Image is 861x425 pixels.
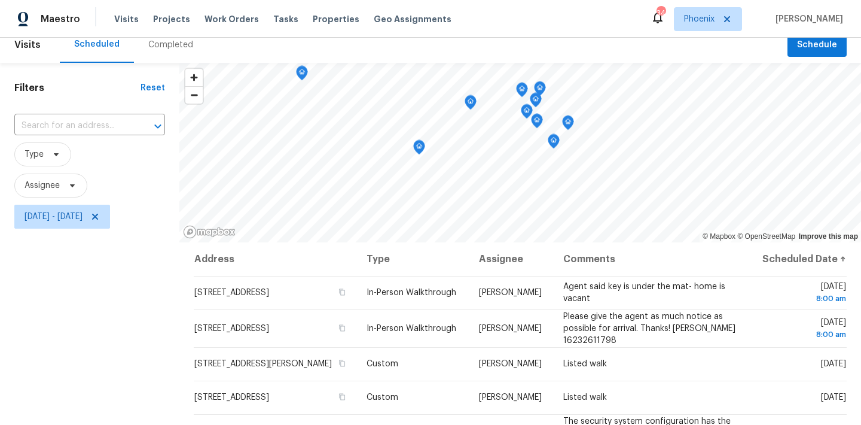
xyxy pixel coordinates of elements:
span: [PERSON_NAME] [479,393,542,402]
span: [STREET_ADDRESS] [194,393,269,402]
span: In-Person Walkthrough [367,324,456,333]
span: [STREET_ADDRESS][PERSON_NAME] [194,360,332,368]
span: [DATE] [821,360,846,368]
span: [STREET_ADDRESS] [194,289,269,297]
span: Schedule [797,38,837,53]
span: [PERSON_NAME] [479,360,542,368]
div: Map marker [516,83,528,101]
span: [PERSON_NAME] [771,13,843,25]
span: Projects [153,13,190,25]
a: Improve this map [799,232,858,241]
span: Please give the agent as much notice as possible for arrival. Thanks! [PERSON_NAME] 16232611798 [563,312,735,345]
span: Properties [313,13,359,25]
div: Map marker [521,104,533,123]
span: Listed walk [563,393,607,402]
input: Search for an address... [14,117,132,135]
a: OpenStreetMap [737,232,795,241]
th: Comments [554,242,750,276]
div: Reset [141,82,165,94]
span: [PERSON_NAME] [479,289,542,297]
button: Copy Address [337,391,347,402]
span: [PERSON_NAME] [479,324,542,333]
div: Map marker [548,134,560,153]
span: Tasks [273,15,298,23]
span: In-Person Walkthrough [367,289,456,297]
div: Map marker [296,66,308,84]
span: Visits [114,13,139,25]
button: Copy Address [337,323,347,333]
span: Work Orders [204,13,259,25]
div: Map marker [534,81,546,100]
span: Listed walk [563,360,607,368]
th: Scheduled Date ↑ [750,242,847,276]
span: Zoom out [185,87,203,104]
span: [DATE] [759,283,846,305]
h1: Filters [14,82,141,94]
button: Copy Address [337,358,347,369]
div: Map marker [413,140,425,159]
span: [DATE] [759,318,846,341]
button: Zoom out [185,86,203,104]
th: Address [194,242,357,276]
div: 34 [657,7,665,19]
span: Maestro [41,13,80,25]
button: Zoom in [185,69,203,86]
div: Map marker [465,95,477,114]
button: Schedule [787,33,847,57]
span: [DATE] - [DATE] [25,211,83,223]
a: Mapbox homepage [183,225,236,239]
div: Completed [148,39,193,51]
a: Mapbox [703,232,735,241]
span: Custom [367,393,398,402]
th: Type [357,242,469,276]
span: Phoenix [684,13,715,25]
div: Scheduled [74,38,120,50]
div: Map marker [562,116,574,134]
div: Map marker [530,93,542,111]
span: Visits [14,32,41,58]
th: Assignee [469,242,554,276]
div: 8:00 am [759,293,846,305]
span: Agent said key is under the mat- home is vacant [563,283,725,303]
div: 8:00 am [759,329,846,341]
button: Open [149,118,166,135]
canvas: Map [179,63,861,242]
span: Assignee [25,180,60,192]
span: Type [25,148,44,160]
span: Geo Assignments [374,13,451,25]
span: Custom [367,360,398,368]
button: Copy Address [337,287,347,297]
span: [DATE] [821,393,846,402]
span: [STREET_ADDRESS] [194,324,269,333]
div: Map marker [531,114,543,132]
